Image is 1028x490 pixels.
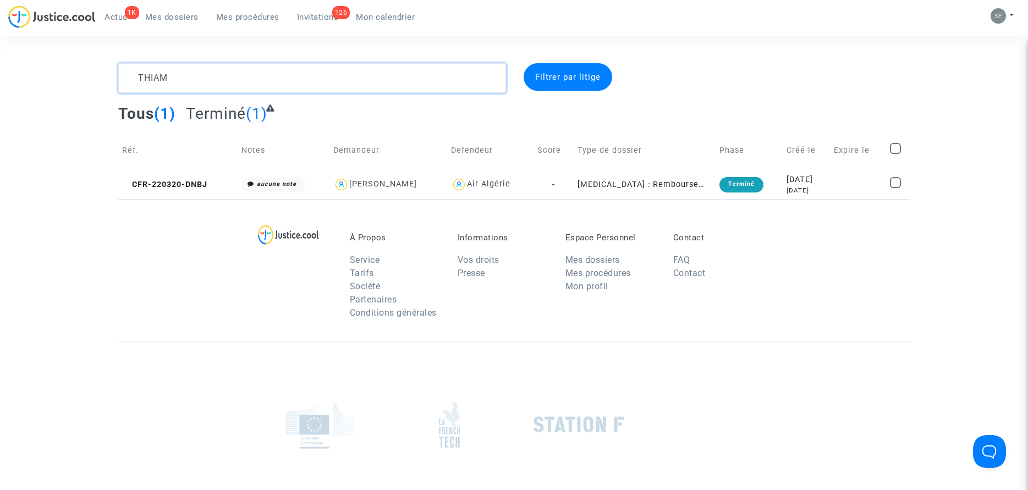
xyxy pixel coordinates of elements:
[565,268,631,278] a: Mes procédures
[285,401,354,449] img: europe_commision.png
[439,401,460,448] img: french_tech.png
[350,307,437,318] a: Conditions générales
[118,131,238,170] td: Réf.
[534,131,574,170] td: Score
[552,180,555,189] span: -
[458,233,549,243] p: Informations
[8,5,96,28] img: jc-logo.svg
[787,174,826,186] div: [DATE]
[565,281,608,291] a: Mon profil
[534,416,624,433] img: stationf.png
[297,12,339,22] span: Invitations
[216,12,279,22] span: Mes procédures
[673,255,690,265] a: FAQ
[347,9,424,25] a: Mon calendrier
[350,268,374,278] a: Tarifs
[122,180,207,189] span: CFR-220320-DNBJ
[350,233,441,243] p: À Propos
[257,180,296,188] i: aucune note
[830,131,886,170] td: Expire le
[350,294,397,305] a: Partenaires
[238,131,329,170] td: Notes
[673,233,765,243] p: Contact
[145,12,199,22] span: Mes dossiers
[565,233,657,243] p: Espace Personnel
[716,131,783,170] td: Phase
[349,179,417,189] div: [PERSON_NAME]
[783,131,830,170] td: Créé le
[154,104,175,123] span: (1)
[136,9,207,25] a: Mes dossiers
[333,177,349,192] img: icon-user.svg
[719,177,763,192] div: Terminé
[991,8,1006,24] img: 76e35a7d3cedc6d8e253994bc387e03b
[96,9,136,25] a: 1KActus
[535,72,601,82] span: Filtrer par litige
[451,177,467,192] img: icon-user.svg
[118,104,154,123] span: Tous
[973,435,1006,468] iframe: Help Scout Beacon - Open
[565,255,620,265] a: Mes dossiers
[186,104,246,123] span: Terminé
[673,268,706,278] a: Contact
[350,255,380,265] a: Service
[246,104,267,123] span: (1)
[207,9,288,25] a: Mes procédures
[258,225,319,245] img: logo-lg.svg
[288,9,348,25] a: 126Invitations
[125,6,139,19] div: 1K
[105,12,128,22] span: Actus
[787,186,826,195] div: [DATE]
[574,170,716,199] td: [MEDICAL_DATA] : Remboursement d'avoir suite à une annulation de vol
[467,179,510,189] div: Air Algérie
[574,131,716,170] td: Type de dossier
[329,131,447,170] td: Demandeur
[356,12,415,22] span: Mon calendrier
[458,268,485,278] a: Presse
[447,131,534,170] td: Defendeur
[458,255,499,265] a: Vos droits
[332,6,350,19] div: 126
[350,281,381,291] a: Société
